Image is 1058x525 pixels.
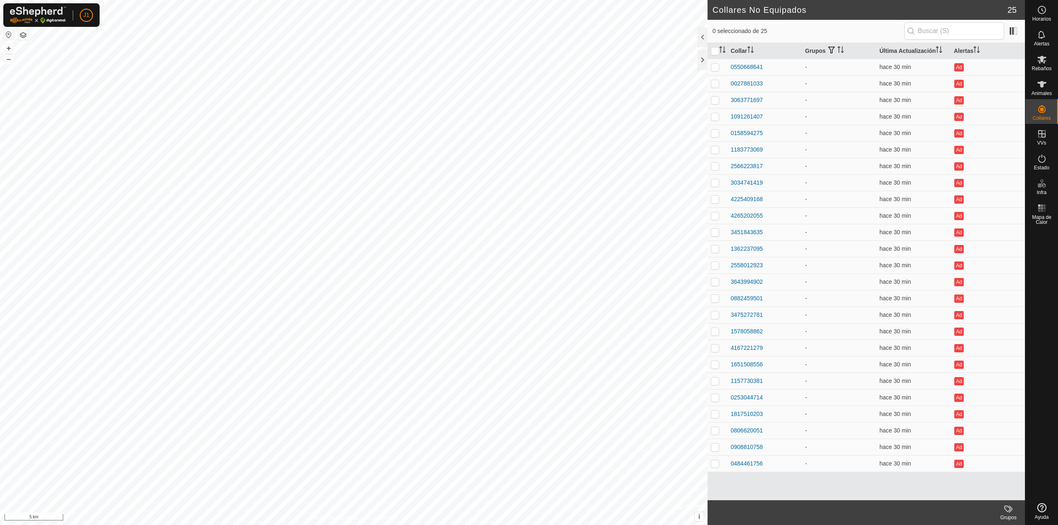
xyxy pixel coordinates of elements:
[731,178,763,187] div: 3034741419
[802,306,876,323] td: -
[802,224,876,240] td: -
[1035,515,1049,520] span: Ayuda
[731,344,763,352] div: 4167221279
[879,328,911,335] span: 2 oct 2025, 22:04
[1034,41,1049,46] span: Alertas
[879,179,911,186] span: 2 oct 2025, 22:04
[879,311,911,318] span: 2 oct 2025, 22:03
[4,54,14,64] button: –
[954,443,963,451] button: Ad
[802,108,876,125] td: -
[879,411,911,417] span: 2 oct 2025, 22:04
[954,344,963,352] button: Ad
[731,145,763,154] div: 1183773069
[954,328,963,336] button: Ad
[879,196,911,202] span: 2 oct 2025, 22:03
[879,444,911,450] span: 2 oct 2025, 22:04
[731,459,763,468] div: 0484461756
[879,361,911,368] span: 2 oct 2025, 22:04
[954,195,963,204] button: Ad
[879,212,911,219] span: 2 oct 2025, 22:04
[1025,500,1058,523] a: Ayuda
[802,191,876,207] td: -
[731,311,763,319] div: 3475272781
[879,344,911,351] span: 2 oct 2025, 22:04
[802,257,876,273] td: -
[879,113,911,120] span: 2 oct 2025, 22:04
[802,240,876,257] td: -
[1037,190,1046,195] span: Infra
[731,162,763,171] div: 2566223817
[1034,165,1049,170] span: Estado
[731,195,763,204] div: 4225409168
[1032,116,1051,121] span: Collares
[954,179,963,187] button: Ad
[954,278,963,286] button: Ad
[954,129,963,138] button: Ad
[879,278,911,285] span: 2 oct 2025, 22:03
[879,97,911,103] span: 2 oct 2025, 22:04
[4,43,14,53] button: +
[731,410,763,418] div: 1817510203
[802,422,876,439] td: -
[18,30,28,40] button: Capas del Mapa
[879,394,911,401] span: 2 oct 2025, 22:04
[311,514,359,522] a: Política de Privacidad
[731,129,763,138] div: 0158594275
[802,141,876,158] td: -
[951,43,1025,59] th: Alertas
[879,427,911,434] span: 2 oct 2025, 22:04
[954,228,963,237] button: Ad
[731,211,763,220] div: 4265202055
[879,163,911,169] span: 2 oct 2025, 22:04
[731,327,763,336] div: 1578058862
[731,443,763,451] div: 0908810758
[1008,4,1017,16] span: 25
[802,323,876,340] td: -
[712,5,1008,15] h2: Collares No Equipados
[954,212,963,220] button: Ad
[954,394,963,402] button: Ad
[954,245,963,253] button: Ad
[954,146,963,154] button: Ad
[954,295,963,303] button: Ad
[954,427,963,435] button: Ad
[876,43,951,59] th: Última Actualización
[936,48,942,54] p-sorticon: Activar para ordenar
[1027,215,1056,225] span: Mapa de Calor
[904,22,1004,40] input: Buscar (S)
[731,63,763,71] div: 0550668641
[879,130,911,136] span: 2 oct 2025, 22:04
[731,360,763,369] div: 1651508556
[731,228,763,237] div: 3451843635
[954,80,963,88] button: Ad
[879,146,911,153] span: 2 oct 2025, 22:04
[698,513,700,520] span: i
[879,80,911,87] span: 2 oct 2025, 22:04
[731,112,763,121] div: 1091261407
[879,64,911,70] span: 2 oct 2025, 22:04
[1032,66,1051,71] span: Rebaños
[802,290,876,306] td: -
[712,27,904,36] span: 0 seleccionado de 25
[802,455,876,472] td: -
[802,174,876,191] td: -
[802,356,876,373] td: -
[731,377,763,385] div: 1157730381
[973,48,980,54] p-sorticon: Activar para ordenar
[83,11,90,19] span: J1
[879,460,911,467] span: 2 oct 2025, 22:04
[727,43,802,59] th: Collar
[731,294,763,303] div: 0882459501
[731,261,763,270] div: 2558012923
[1032,17,1051,21] span: Horarios
[369,514,396,522] a: Contáctenos
[879,378,911,384] span: 2 oct 2025, 22:04
[802,92,876,108] td: -
[802,439,876,455] td: -
[879,229,911,235] span: 2 oct 2025, 22:03
[731,393,763,402] div: 0253044714
[802,125,876,141] td: -
[1032,91,1052,96] span: Animales
[879,295,911,302] span: 2 oct 2025, 22:03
